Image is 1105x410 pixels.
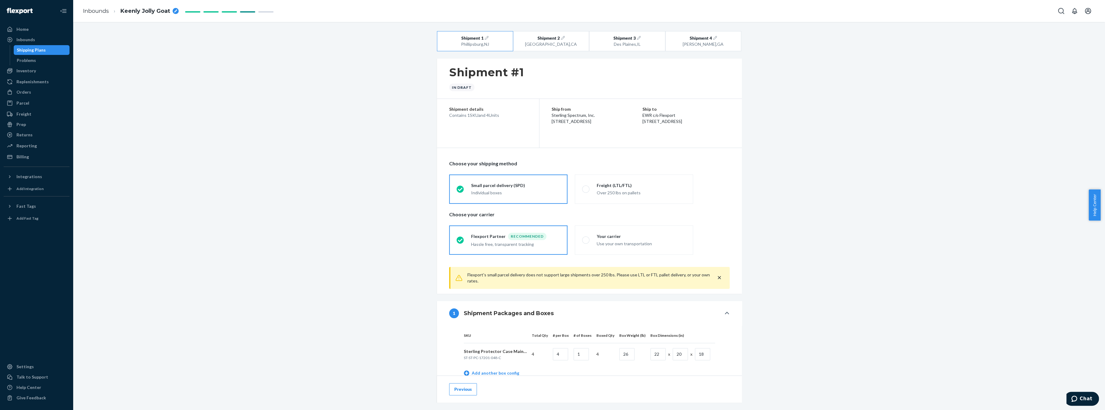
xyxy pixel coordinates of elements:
p: Shipment details [449,106,527,112]
div: Flexport Partner [471,233,508,239]
span: [STREET_ADDRESS] [642,119,682,124]
a: Prep [4,120,70,129]
a: Problems [14,56,70,65]
div: In draft [449,84,474,91]
button: Fast Tags [4,201,70,211]
a: Add another box config [464,370,519,376]
button: Shipment 3Des Plaines,IL [589,31,665,51]
input: 0 [619,348,635,360]
a: Help Center [4,383,70,392]
span: Shipment 2 [538,35,560,41]
img: Flexport logo [7,8,33,14]
p: Choose your carrier [449,211,730,218]
span: Keenly Jolly Goat [120,7,170,15]
p: SKU [464,333,527,338]
div: Contains 1 SKU and 4 Units [449,112,527,118]
a: Add Fast Tag [4,214,70,223]
a: Freight [4,109,70,119]
span: Shipment 3 [613,35,636,41]
div: Des Plaines , IL [597,41,657,47]
button: Talk to Support [4,372,70,382]
div: Replenishments [16,79,49,85]
h1: Shipment #1 [449,66,524,79]
div: Add Integration [16,186,44,191]
div: Hassle free, transparent tracking [471,241,560,247]
a: Orders [4,87,70,97]
iframe: Opens a widget where you can chat to one of our agents [1066,392,1099,407]
p: ST-ST-PC-17201-048-C [464,355,527,360]
input: 0 [553,348,568,360]
a: Replenishments [4,77,70,87]
div: Prep [16,121,26,128]
p: Total Qty [532,333,548,338]
button: Previous [449,383,477,395]
p: # per Box [553,333,569,338]
div: Problems [17,57,36,63]
div: Small parcel delivery (SPD) [471,182,560,189]
a: Billing [4,152,70,162]
a: Inbounds [4,35,70,45]
div: Billing [16,154,29,160]
div: Over 250 lbs on pallets [597,190,686,196]
a: Shipping Plans [14,45,70,55]
div: x [668,351,670,357]
a: Home [4,24,70,34]
td: 4 [527,343,548,365]
div: Recommended [508,233,546,240]
td: 4 [592,343,614,365]
button: Close Navigation [57,5,70,17]
p: Ship to [642,106,730,112]
span: Shipment 1 [461,35,484,41]
div: Freight [16,111,31,117]
div: Individual boxes [471,190,560,196]
p: # of Boxes [574,333,592,338]
span: Shipment 4 [690,35,712,41]
a: Reporting [4,141,70,151]
button: Help Center [1089,189,1100,221]
input: 0 [673,348,688,360]
a: Returns [4,130,70,140]
button: Open notifications [1068,5,1081,17]
a: Parcel [4,98,70,108]
button: Open Search Box [1055,5,1067,17]
span: Sterling Spectrum, Inc. [STREET_ADDRESS] [552,113,595,124]
div: Fast Tags [16,203,36,209]
div: Add Fast Tag [16,216,38,221]
p: Box Dimensions (in) [650,333,710,338]
div: Use your own transportation [597,241,686,247]
h4: Shipment Packages and Boxes [464,309,554,317]
p: Sterling Protector Case Mainline 48 Pack for Hot Wheels & Matchbox (48) (Default Title) [464,348,527,354]
button: close [716,275,722,281]
input: 0 [574,348,589,360]
div: Home [16,26,29,32]
div: Inbounds [16,37,35,43]
p: Ship from [552,106,642,112]
div: [PERSON_NAME] , GA [673,41,733,47]
div: Inventory [16,68,36,74]
a: Add Integration [4,184,70,194]
div: Settings [16,364,34,370]
button: Give Feedback [4,393,70,403]
button: Integrations [4,172,70,182]
p: EWR c/o Flexport [642,112,730,118]
div: 1 [449,308,459,318]
div: x [690,351,692,357]
div: [GEOGRAPHIC_DATA] , CA [521,41,581,47]
button: Open account menu [1082,5,1094,17]
div: Parcel [16,100,29,106]
div: Your carrier [597,233,686,239]
a: Inbounds [83,8,109,14]
button: Shipment 2[GEOGRAPHIC_DATA],CA [513,31,589,51]
input: 0 [650,348,666,360]
a: Settings [4,362,70,372]
div: Orders [16,89,31,95]
div: Reporting [16,143,37,149]
div: Give Feedback [16,395,46,401]
button: 1Shipment Packages and Boxes [437,301,742,325]
div: Help Center [16,384,41,390]
div: Shipping Plans [17,47,46,53]
a: Inventory [4,66,70,76]
p: Box Weight (lb) [619,333,645,338]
